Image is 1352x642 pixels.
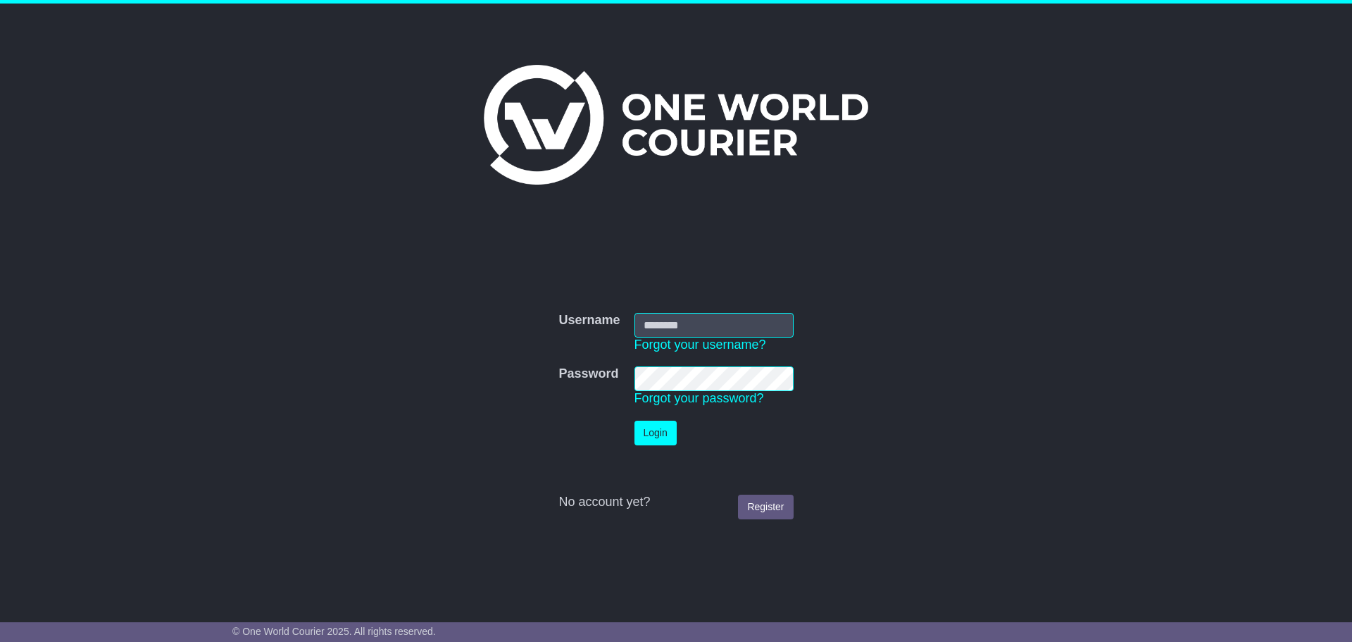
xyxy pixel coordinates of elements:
a: Forgot your password? [634,391,764,405]
img: One World [484,65,868,185]
div: No account yet? [558,495,793,510]
label: Username [558,313,620,328]
a: Forgot your username? [634,338,766,352]
label: Password [558,366,618,382]
button: Login [634,421,677,445]
a: Register [738,495,793,519]
span: © One World Courier 2025. All rights reserved. [232,626,436,637]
